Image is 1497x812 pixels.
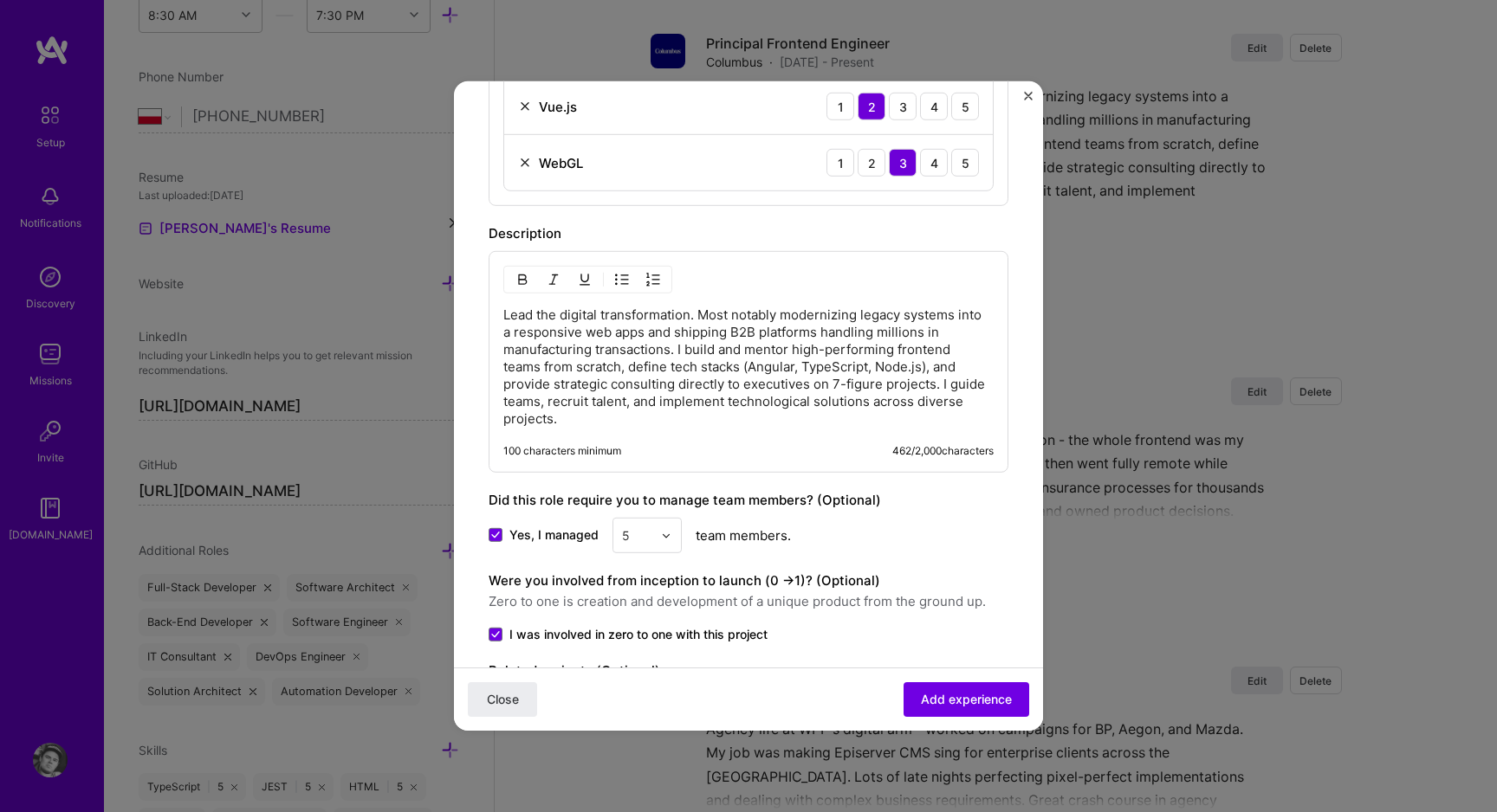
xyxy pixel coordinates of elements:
[503,306,994,428] p: Lead the digital transformation. Most notably modernizing legacy systems into a responsive web ap...
[489,225,561,242] label: Description
[892,444,994,458] div: 462 / 2,000 characters
[489,572,880,589] label: Were you involved from inception to launch (0 - > 1)? (Optional)
[615,273,629,287] img: UL
[489,518,1008,553] div: team members.
[951,93,979,120] div: 5
[661,530,671,540] img: drop icon
[515,273,529,287] img: Bold
[489,661,1008,681] label: Related projects (Optional)
[509,626,768,643] span: I was involved in zero to one with this project
[468,682,537,717] button: Close
[904,682,1029,717] button: Add experience
[826,93,854,120] div: 1
[826,149,854,177] div: 1
[518,100,532,113] img: Remove
[578,273,592,287] img: Underline
[646,273,660,287] img: OL
[858,149,885,177] div: 2
[509,526,599,544] span: Yes, I managed
[539,97,577,115] div: Vue.js
[489,492,881,508] label: Did this role require you to manage team members? (Optional)
[603,269,604,290] img: Divider
[951,149,979,177] div: 5
[539,153,583,171] div: WebGL
[920,149,948,177] div: 4
[487,691,519,708] span: Close
[889,149,917,177] div: 3
[1024,92,1033,110] button: Close
[858,93,885,120] div: 2
[503,444,621,458] div: 100 characters minimum
[920,93,948,120] div: 4
[489,591,1008,612] span: Zero to one is creation and development of a unique product from the ground up.
[518,156,532,170] img: Remove
[889,93,917,120] div: 3
[921,691,1012,708] span: Add experience
[547,273,561,287] img: Italic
